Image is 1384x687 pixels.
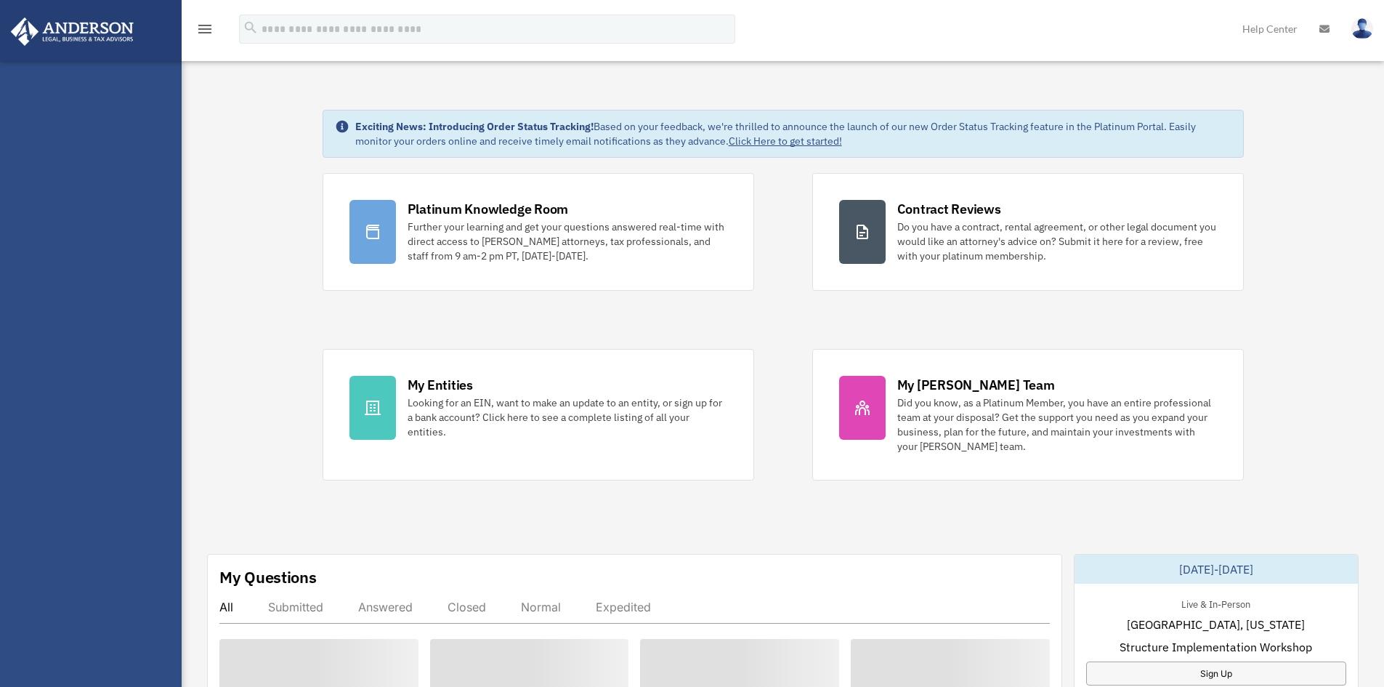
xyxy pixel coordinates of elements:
div: Looking for an EIN, want to make an update to an entity, or sign up for a bank account? Click her... [408,395,727,439]
div: Live & In-Person [1170,595,1262,611]
div: Contract Reviews [897,200,1001,218]
i: menu [196,20,214,38]
strong: Exciting News: Introducing Order Status Tracking! [355,120,594,133]
span: Structure Implementation Workshop [1120,638,1312,656]
div: My Questions [219,566,317,588]
a: Contract Reviews Do you have a contract, rental agreement, or other legal document you would like... [812,173,1244,291]
div: [DATE]-[DATE] [1075,555,1358,584]
i: search [243,20,259,36]
div: Do you have a contract, rental agreement, or other legal document you would like an attorney's ad... [897,220,1217,263]
img: Anderson Advisors Platinum Portal [7,17,138,46]
span: [GEOGRAPHIC_DATA], [US_STATE] [1127,616,1305,633]
a: Platinum Knowledge Room Further your learning and get your questions answered real-time with dire... [323,173,754,291]
div: All [219,600,233,614]
a: menu [196,25,214,38]
div: Answered [358,600,413,614]
a: Click Here to get started! [729,134,842,148]
div: My Entities [408,376,473,394]
div: Based on your feedback, we're thrilled to announce the launch of our new Order Status Tracking fe... [355,119,1231,148]
div: Normal [521,600,561,614]
div: Expedited [596,600,651,614]
div: Platinum Knowledge Room [408,200,569,218]
div: My [PERSON_NAME] Team [897,376,1055,394]
a: My [PERSON_NAME] Team Did you know, as a Platinum Member, you have an entire professional team at... [812,349,1244,481]
div: Further your learning and get your questions answered real-time with direct access to [PERSON_NAM... [408,220,727,263]
div: Did you know, as a Platinum Member, you have an entire professional team at your disposal? Get th... [897,395,1217,454]
div: Closed [448,600,486,614]
a: My Entities Looking for an EIN, want to make an update to an entity, or sign up for a bank accoun... [323,349,754,481]
img: User Pic [1351,18,1373,39]
div: Submitted [268,600,323,614]
a: Sign Up [1086,662,1346,686]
